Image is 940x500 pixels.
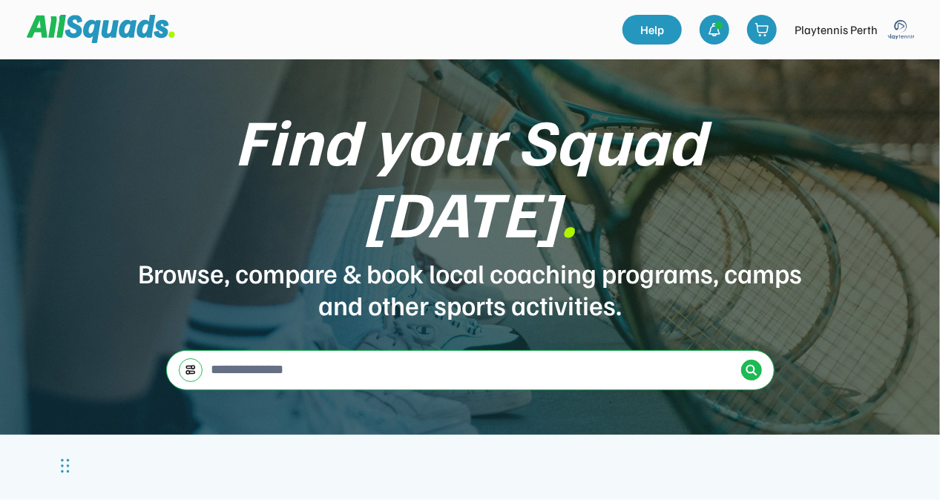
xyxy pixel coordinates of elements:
[137,104,804,248] div: Find your Squad [DATE]
[137,257,804,320] div: Browse, compare & book local coaching programs, camps and other sports activities.
[707,22,722,37] img: bell-03%20%281%29.svg
[560,171,576,252] font: .
[795,21,878,39] div: Playtennis Perth
[887,15,916,45] img: playtennis%20blue%20logo%201.png
[185,364,197,375] img: settings-03.svg
[755,22,769,37] img: shopping-cart-01%20%281%29.svg
[622,15,682,45] a: Help
[746,364,757,376] img: Icon%20%2838%29.svg
[27,15,175,43] img: Squad%20Logo.svg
